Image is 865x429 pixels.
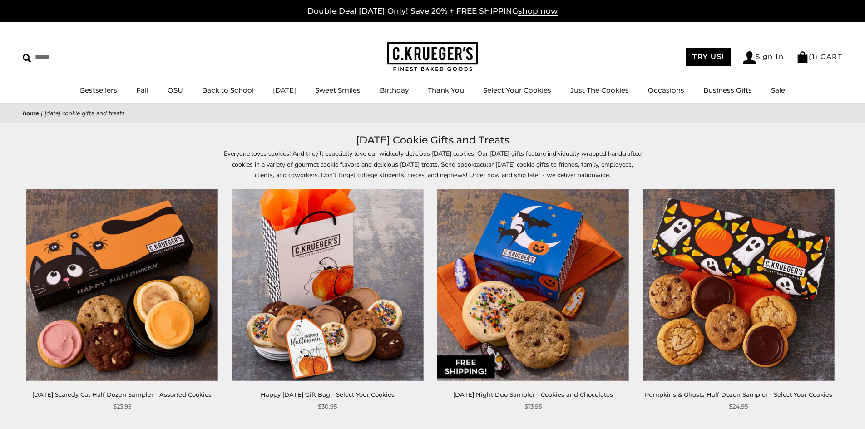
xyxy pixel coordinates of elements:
span: shop now [518,6,558,16]
p: Everyone loves cookies! And they’ll especially love our wickedly delicious [DATE] cookies. Our [D... [224,148,642,180]
a: Business Gifts [703,86,752,94]
a: Just The Cookies [570,86,629,94]
a: Sale [771,86,785,94]
span: [DATE] Cookie Gifts and Treats [44,109,125,118]
a: Occasions [648,86,684,94]
span: $13.95 [524,402,542,411]
a: Select Your Cookies [483,86,551,94]
a: Sign In [743,51,784,64]
a: (1) CART [796,52,842,61]
img: Account [743,51,756,64]
a: Sweet Smiles [315,86,361,94]
a: Double Deal [DATE] Only! Save 20% + FREE SHIPPINGshop now [307,6,558,16]
a: Bestsellers [80,86,117,94]
a: Fall [136,86,148,94]
img: Search [23,54,31,63]
a: Home [23,109,39,118]
span: $30.95 [318,402,337,411]
span: 1 [812,52,816,61]
img: Bag [796,51,809,63]
a: TRY US! [686,48,731,66]
input: Search [23,50,131,64]
a: Thank You [428,86,464,94]
img: Happy Halloween Gift Bag - Select Your Cookies [232,189,423,381]
a: [DATE] Night Duo Sampler - Cookies and Chocolates [453,391,613,398]
span: $23.95 [113,402,131,411]
a: Happy [DATE] Gift Bag - Select Your Cookies [261,391,395,398]
a: [DATE] Scaredy Cat Half Dozen Sampler - Assorted Cookies [32,391,212,398]
img: Pumpkins & Ghosts Half Dozen Sampler - Select Your Cookies [643,189,834,381]
img: Halloween Night Duo Sampler - Cookies and Chocolates [437,189,629,381]
a: Pumpkins & Ghosts Half Dozen Sampler - Select Your Cookies [645,391,832,398]
a: Birthday [380,86,409,94]
img: Halloween Scaredy Cat Half Dozen Sampler - Assorted Cookies [26,189,218,381]
a: OSU [168,86,183,94]
h1: [DATE] Cookie Gifts and Treats [36,132,829,148]
nav: breadcrumbs [23,108,842,118]
a: Back to School [202,86,254,94]
span: $24.95 [729,402,748,411]
span: | [41,109,43,118]
img: C.KRUEGER'S [387,42,478,72]
a: [DATE] [273,86,296,94]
